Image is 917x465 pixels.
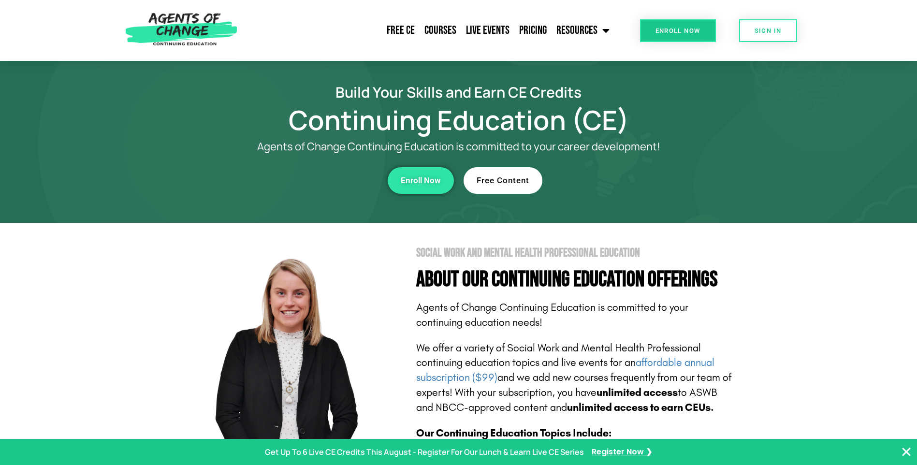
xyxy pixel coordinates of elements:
[567,401,714,414] b: unlimited access to earn CEUs.
[388,167,454,194] a: Enroll Now
[739,19,797,42] a: SIGN IN
[416,269,734,291] h4: About Our Continuing Education Offerings
[382,18,420,43] a: Free CE
[183,85,734,99] h2: Build Your Skills and Earn CE Credits
[222,141,696,153] p: Agents of Change Continuing Education is committed to your career development!
[514,18,552,43] a: Pricing
[464,167,542,194] a: Free Content
[420,18,461,43] a: Courses
[242,18,614,43] nav: Menu
[552,18,614,43] a: Resources
[416,427,611,439] b: Our Continuing Education Topics Include:
[183,109,734,131] h1: Continuing Education (CE)
[592,445,652,459] a: Register Now ❯
[597,386,678,399] b: unlimited access
[416,341,734,415] p: We offer a variety of Social Work and Mental Health Professional continuing education topics and ...
[655,28,700,34] span: Enroll Now
[401,176,441,185] span: Enroll Now
[461,18,514,43] a: Live Events
[640,19,716,42] a: Enroll Now
[901,446,912,458] button: Close Banner
[416,247,734,259] h2: Social Work and Mental Health Professional Education
[477,176,529,185] span: Free Content
[265,445,584,459] p: Get Up To 6 Live CE Credits This August - Register For Our Lunch & Learn Live CE Series
[416,301,688,329] span: Agents of Change Continuing Education is committed to your continuing education needs!
[755,28,782,34] span: SIGN IN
